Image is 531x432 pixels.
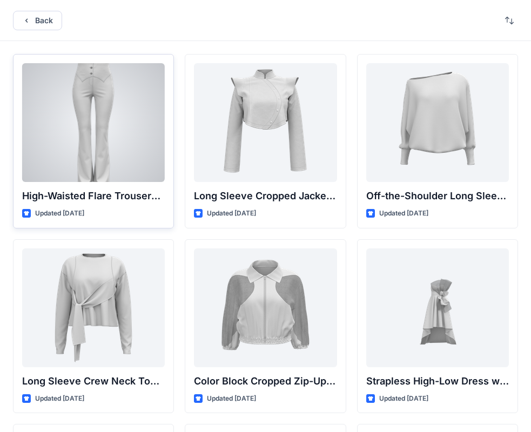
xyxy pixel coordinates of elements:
[22,63,165,182] a: High-Waisted Flare Trousers with Button Detail
[366,63,509,182] a: Off-the-Shoulder Long Sleeve Top
[35,208,84,219] p: Updated [DATE]
[194,188,337,204] p: Long Sleeve Cropped Jacket with Mandarin Collar and Shoulder Detail
[22,248,165,367] a: Long Sleeve Crew Neck Top with Asymmetrical Tie Detail
[194,374,337,389] p: Color Block Cropped Zip-Up Jacket with Sheer Sleeves
[13,11,62,30] button: Back
[366,248,509,367] a: Strapless High-Low Dress with Side Bow Detail
[379,393,428,404] p: Updated [DATE]
[379,208,428,219] p: Updated [DATE]
[366,188,509,204] p: Off-the-Shoulder Long Sleeve Top
[207,208,256,219] p: Updated [DATE]
[35,393,84,404] p: Updated [DATE]
[194,248,337,367] a: Color Block Cropped Zip-Up Jacket with Sheer Sleeves
[194,63,337,182] a: Long Sleeve Cropped Jacket with Mandarin Collar and Shoulder Detail
[22,188,165,204] p: High-Waisted Flare Trousers with Button Detail
[22,374,165,389] p: Long Sleeve Crew Neck Top with Asymmetrical Tie Detail
[207,393,256,404] p: Updated [DATE]
[366,374,509,389] p: Strapless High-Low Dress with Side Bow Detail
